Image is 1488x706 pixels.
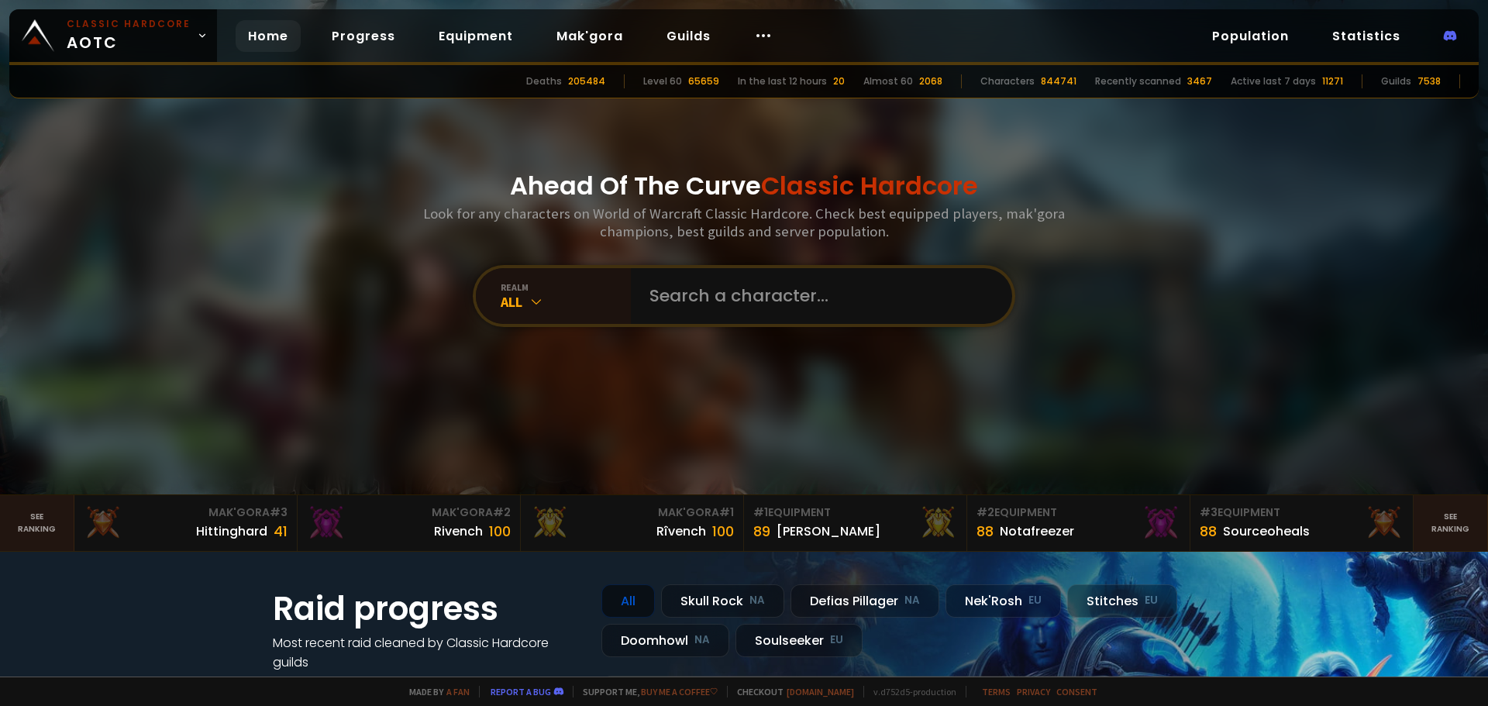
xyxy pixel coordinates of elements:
[573,686,718,697] span: Support me,
[749,593,765,608] small: NA
[1145,593,1158,608] small: EU
[319,20,408,52] a: Progress
[967,495,1190,551] a: #2Equipment88Notafreezer
[980,74,1035,88] div: Characters
[661,584,784,618] div: Skull Rock
[298,495,521,551] a: Mak'Gora#2Rivench100
[919,74,942,88] div: 2068
[656,522,706,541] div: Rîvench
[530,505,734,521] div: Mak'Gora
[982,686,1011,697] a: Terms
[643,74,682,88] div: Level 60
[1200,521,1217,542] div: 88
[1200,20,1301,52] a: Population
[568,74,605,88] div: 205484
[446,686,470,697] a: a fan
[400,686,470,697] span: Made by
[1414,495,1488,551] a: Seeranking
[67,17,191,31] small: Classic Hardcore
[753,505,957,521] div: Equipment
[501,281,631,293] div: realm
[84,505,288,521] div: Mak'Gora
[74,495,298,551] a: Mak'Gora#3Hittinghard41
[787,686,854,697] a: [DOMAIN_NAME]
[976,505,994,520] span: # 2
[1017,686,1050,697] a: Privacy
[9,9,217,62] a: Classic HardcoreAOTC
[744,495,967,551] a: #1Equipment89[PERSON_NAME]
[526,74,562,88] div: Deaths
[1095,74,1181,88] div: Recently scanned
[1190,495,1414,551] a: #3Equipment88Sourceoheals
[976,505,1180,521] div: Equipment
[273,633,583,672] h4: Most recent raid cleaned by Classic Hardcore guilds
[489,521,511,542] div: 100
[694,632,710,648] small: NA
[712,521,734,542] div: 100
[640,268,994,324] input: Search a character...
[417,205,1071,240] h3: Look for any characters on World of Warcraft Classic Hardcore. Check best equipped players, mak'g...
[273,673,374,691] a: See all progress
[274,521,288,542] div: 41
[236,20,301,52] a: Home
[735,624,863,657] div: Soulseeker
[270,505,288,520] span: # 3
[790,584,939,618] div: Defias Pillager
[641,686,718,697] a: Buy me a coffee
[904,593,920,608] small: NA
[1381,74,1411,88] div: Guilds
[1200,505,1218,520] span: # 3
[434,522,483,541] div: Rivench
[1187,74,1212,88] div: 3467
[863,686,956,697] span: v. d752d5 - production
[1322,74,1343,88] div: 11271
[833,74,845,88] div: 20
[273,584,583,633] h1: Raid progress
[601,584,655,618] div: All
[501,293,631,311] div: All
[67,17,191,54] span: AOTC
[761,168,978,203] span: Classic Hardcore
[426,20,525,52] a: Equipment
[654,20,723,52] a: Guilds
[753,505,768,520] span: # 1
[1067,584,1177,618] div: Stitches
[945,584,1061,618] div: Nek'Rosh
[753,521,770,542] div: 89
[830,632,843,648] small: EU
[1056,686,1097,697] a: Consent
[1231,74,1316,88] div: Active last 7 days
[521,495,744,551] a: Mak'Gora#1Rîvench100
[719,505,734,520] span: # 1
[1041,74,1076,88] div: 844741
[510,167,978,205] h1: Ahead Of The Curve
[601,624,729,657] div: Doomhowl
[491,686,551,697] a: Report a bug
[727,686,854,697] span: Checkout
[1000,522,1074,541] div: Notafreezer
[777,522,880,541] div: [PERSON_NAME]
[1200,505,1404,521] div: Equipment
[976,521,994,542] div: 88
[738,74,827,88] div: In the last 12 hours
[1028,593,1042,608] small: EU
[1320,20,1413,52] a: Statistics
[493,505,511,520] span: # 2
[1223,522,1310,541] div: Sourceoheals
[688,74,719,88] div: 65659
[307,505,511,521] div: Mak'Gora
[544,20,635,52] a: Mak'gora
[863,74,913,88] div: Almost 60
[196,522,267,541] div: Hittinghard
[1417,74,1441,88] div: 7538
